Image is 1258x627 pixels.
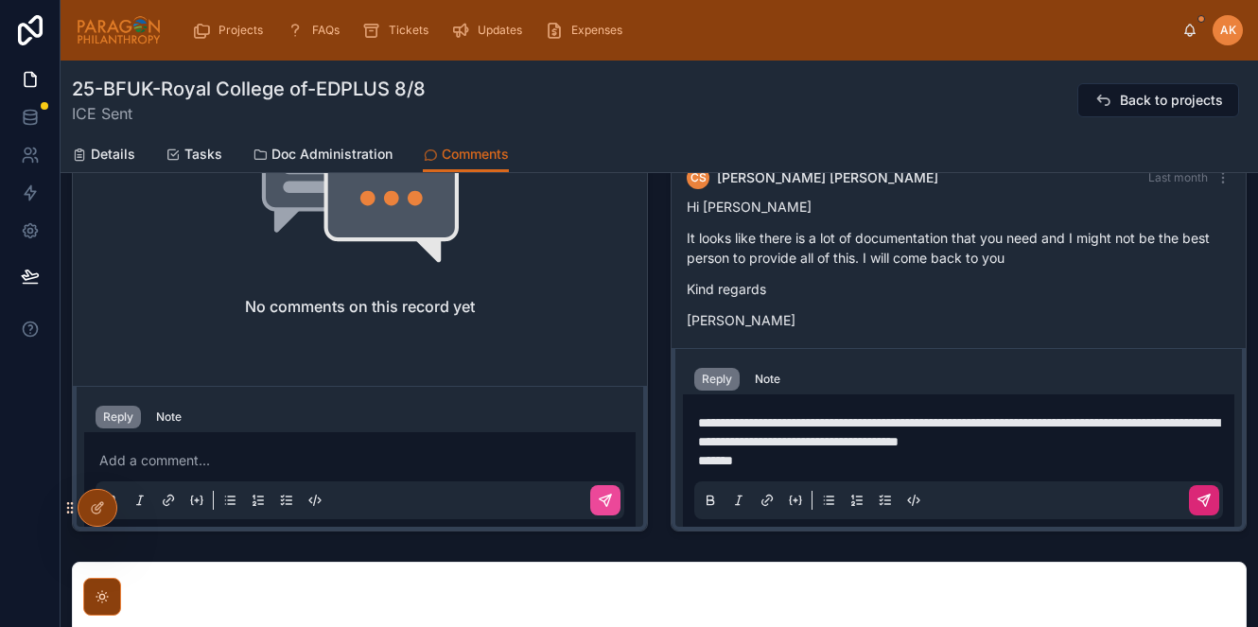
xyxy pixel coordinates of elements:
[253,137,393,175] a: Doc Administration
[687,279,1231,299] p: Kind regards
[539,13,636,47] a: Expenses
[312,23,340,38] span: FAQs
[177,9,1182,51] div: scrollable content
[687,197,1231,217] p: Hi [PERSON_NAME]
[186,13,276,47] a: Projects
[571,23,622,38] span: Expenses
[72,102,426,125] span: ICE Sent
[96,406,141,428] button: Reply
[478,23,522,38] span: Updates
[72,137,135,175] a: Details
[694,368,740,391] button: Reply
[357,13,442,47] a: Tickets
[72,76,426,102] h1: 25-BFUK-Royal College of-EDPLUS 8/8
[245,295,475,318] h2: No comments on this record yet
[687,228,1231,268] p: It looks like there is a lot of documentation that you need and I might not be the best person to...
[442,145,509,164] span: Comments
[423,137,509,173] a: Comments
[218,23,263,38] span: Projects
[91,145,135,164] span: Details
[446,13,535,47] a: Updates
[717,168,938,187] span: [PERSON_NAME] [PERSON_NAME]
[184,145,222,164] span: Tasks
[280,13,353,47] a: FAQs
[156,409,182,425] div: Note
[755,372,780,387] div: Note
[1120,91,1223,110] span: Back to projects
[149,406,189,428] button: Note
[1148,170,1208,184] span: Last month
[747,368,788,391] button: Note
[1220,23,1236,38] span: AK
[389,23,428,38] span: Tickets
[271,145,393,164] span: Doc Administration
[76,15,162,45] img: App logo
[690,170,707,185] span: CS
[1077,83,1239,117] button: Back to projects
[166,137,222,175] a: Tasks
[687,310,1231,330] p: [PERSON_NAME]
